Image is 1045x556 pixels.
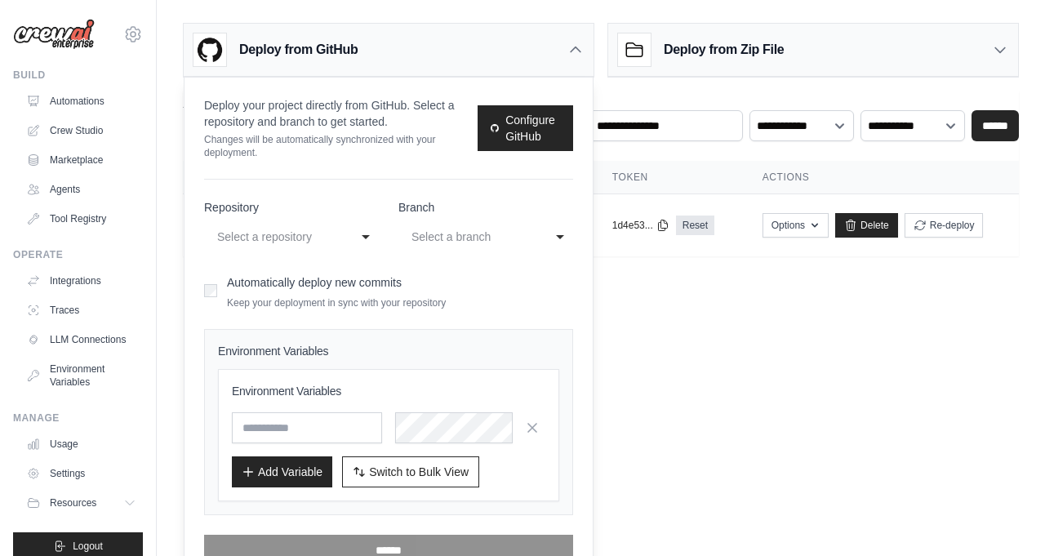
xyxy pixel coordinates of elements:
th: Crew [183,161,440,194]
h3: Deploy from GitHub [239,40,358,60]
div: Operate [13,248,143,261]
p: Keep your deployment in sync with your repository [227,296,446,309]
span: Logout [73,540,103,553]
a: Agents [20,176,143,202]
a: Settings [20,460,143,487]
img: Logo [13,19,95,50]
button: Options [763,213,829,238]
div: Select a branch [411,227,527,247]
a: Configure GitHub [478,105,573,151]
button: Add Variable [232,456,332,487]
iframe: Chat Widget [963,478,1045,556]
a: Environment Variables [20,356,143,395]
h4: Environment Variables [218,343,559,359]
a: Crew Studio [20,118,143,144]
button: Switch to Bulk View [342,456,479,487]
div: Build [13,69,143,82]
th: Token [593,161,743,194]
p: Changes will be automatically synchronized with your deployment. [204,133,478,159]
div: Manage [13,411,143,425]
div: Select a repository [217,227,333,247]
p: Deploy your project directly from GitHub. Select a repository and branch to get started. [204,97,478,130]
h3: Deploy from Zip File [664,40,784,60]
label: Automatically deploy new commits [227,276,402,289]
label: Repository [204,199,379,216]
p: Manage and monitor your active crew automations from this dashboard. [183,113,546,130]
span: Switch to Bulk View [369,464,469,480]
a: Usage [20,431,143,457]
button: 1d4e53... [612,219,669,232]
a: Delete [835,213,898,238]
h3: Environment Variables [232,383,545,399]
span: Resources [50,496,96,509]
a: Marketplace [20,147,143,173]
a: Traces [20,297,143,323]
a: Reset [676,216,714,235]
label: Branch [398,199,573,216]
button: Resources [20,490,143,516]
h2: Automations Live [183,91,546,113]
img: GitHub Logo [193,33,226,66]
th: Actions [743,161,1019,194]
a: Automations [20,88,143,114]
a: LLM Connections [20,327,143,353]
button: Re-deploy [905,213,984,238]
a: Integrations [20,268,143,294]
a: Tool Registry [20,206,143,232]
